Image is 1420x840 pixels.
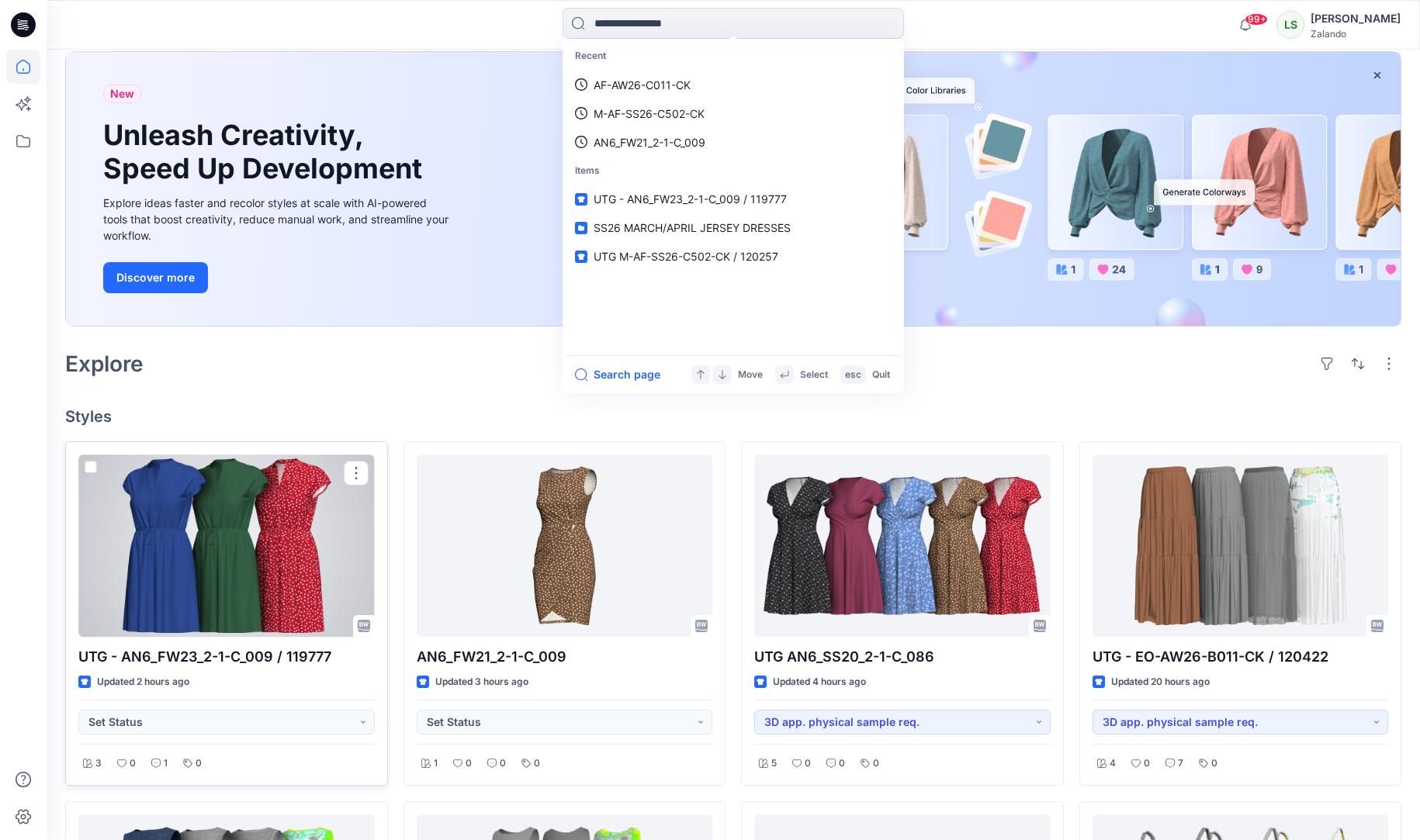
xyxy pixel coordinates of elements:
[594,77,691,93] p: AF-AW26-C011-CK
[78,455,375,637] a: UTG - AN6_FW23_2-1-C_009 / 119777
[500,755,506,772] p: 0
[566,185,901,213] a: UTG - AN6_FW23_2-1-C_009 / 119777
[435,674,528,690] p: Updated 3 hours ago
[103,262,452,293] a: Discover more
[103,119,429,185] h1: Unleash Creativity, Speed Up Development
[417,646,713,668] p: AN6_FW21_2-1-C_009
[805,755,811,772] p: 0
[1211,755,1217,772] p: 0
[872,367,890,383] p: Quit
[1093,646,1389,668] p: UTG - EO-AW26-B011-CK / 120422
[1110,755,1116,772] p: 4
[566,213,901,242] a: SS26 MARCH/APRIL JERSEY DRESSES
[1111,674,1210,690] p: Updated 20 hours ago
[95,755,102,772] p: 3
[566,157,901,185] p: Items
[65,351,144,376] h2: Explore
[566,71,901,99] a: AF-AW26-C011-CK
[78,646,375,668] p: UTG - AN6_FW23_2-1-C_009 / 119777
[97,674,189,690] p: Updated 2 hours ago
[566,128,901,157] a: AN6_FW21_2-1-C_009
[594,192,787,206] span: UTG - AN6_FW23_2-1-C_009 / 119777
[594,221,791,234] span: SS26 MARCH/APRIL JERSEY DRESSES
[566,42,901,71] p: Recent
[103,195,452,244] div: Explore ideas faster and recolor styles at scale with AI-powered tools that boost creativity, red...
[754,646,1051,668] p: UTG AN6_SS20_2-1-C_086
[1093,455,1389,637] a: UTG - EO-AW26-B011-CK / 120422
[873,755,879,772] p: 0
[110,85,134,103] span: New
[594,134,705,150] p: AN6_FW21_2-1-C_009
[65,407,1401,426] h4: Styles
[594,250,778,263] span: UTG M-AF-SS26-C502-CK / 120257
[103,262,208,293] button: Discover more
[1311,9,1401,28] div: [PERSON_NAME]
[839,755,845,772] p: 0
[566,99,901,128] a: M-AF-SS26-C502-CK
[771,755,777,772] p: 5
[800,367,828,383] p: Select
[130,755,136,772] p: 0
[738,367,763,383] p: Move
[594,105,705,122] p: M-AF-SS26-C502-CK
[1178,755,1183,772] p: 7
[434,755,438,772] p: 1
[566,242,901,271] a: UTG M-AF-SS26-C502-CK / 120257
[534,755,540,772] p: 0
[466,755,472,772] p: 0
[196,755,202,772] p: 0
[164,755,168,772] p: 1
[1276,11,1304,39] div: LS
[1311,28,1401,40] div: Zalando
[754,455,1051,637] a: UTG AN6_SS20_2-1-C_086
[1144,755,1150,772] p: 0
[575,365,660,384] button: Search page
[773,674,866,690] p: Updated 4 hours ago
[1245,13,1268,26] span: 99+
[417,455,713,637] a: AN6_FW21_2-1-C_009
[845,367,861,383] p: esc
